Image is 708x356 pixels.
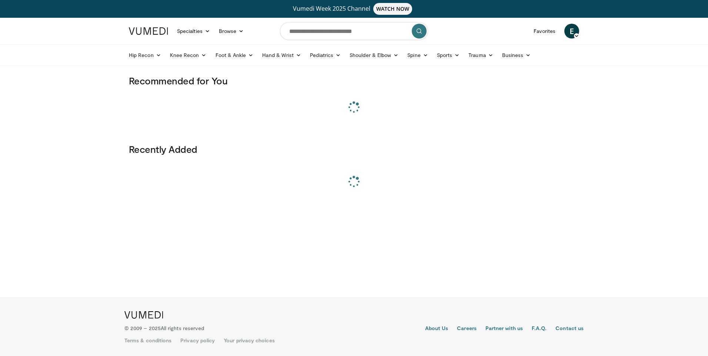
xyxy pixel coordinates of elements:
a: F.A.Q. [532,325,547,333]
span: WATCH NOW [373,3,413,15]
a: Careers [457,325,477,333]
a: Spine [403,48,432,63]
a: Foot & Ankle [211,48,258,63]
a: About Us [425,325,448,333]
a: Trauma [464,48,498,63]
a: Business [498,48,535,63]
a: Partner with us [485,325,523,333]
a: Specialties [173,24,214,38]
a: Vumedi Week 2025 ChannelWATCH NOW [130,3,578,15]
a: E [564,24,579,38]
img: VuMedi Logo [129,27,168,35]
p: © 2009 – 2025 [124,325,204,332]
img: VuMedi Logo [124,311,163,319]
a: Your privacy choices [224,337,274,344]
a: Favorites [529,24,560,38]
a: Terms & conditions [124,337,171,344]
a: Browse [214,24,248,38]
a: Shoulder & Elbow [345,48,403,63]
span: All rights reserved [161,325,204,331]
a: Pediatrics [305,48,345,63]
input: Search topics, interventions [280,22,428,40]
a: Hip Recon [124,48,166,63]
a: Contact us [555,325,584,333]
h3: Recommended for You [129,75,579,87]
a: Sports [433,48,464,63]
a: Hand & Wrist [258,48,305,63]
h3: Recently Added [129,143,579,155]
a: Privacy policy [180,337,215,344]
a: Knee Recon [166,48,211,63]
